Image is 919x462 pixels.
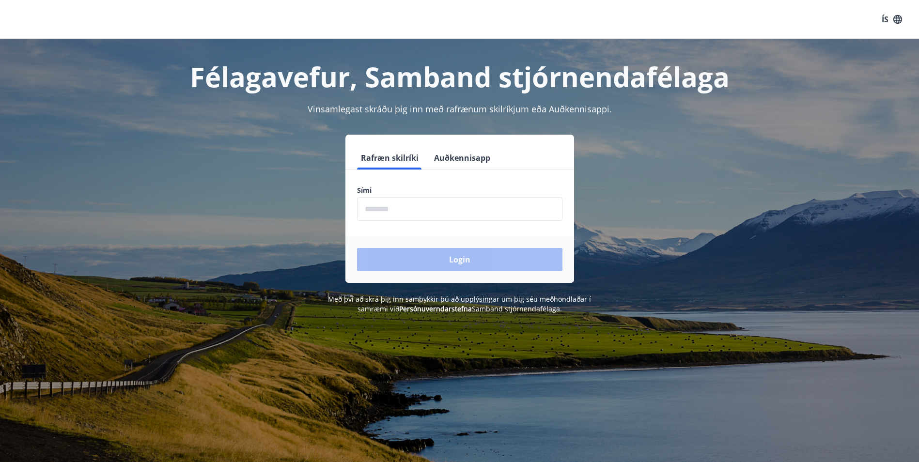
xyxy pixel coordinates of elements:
span: Með því að skrá þig inn samþykkir þú að upplýsingar um þig séu meðhöndlaðar í samræmi við Samband... [328,294,591,313]
a: Persónuverndarstefna [399,304,472,313]
button: Auðkennisapp [430,146,494,169]
label: Sími [357,185,562,195]
span: Vinsamlegast skráðu þig inn með rafrænum skilríkjum eða Auðkennisappi. [308,103,612,115]
button: Rafræn skilríki [357,146,422,169]
h1: Félagavefur, Samband stjórnendafélaga [123,58,797,95]
button: ÍS [876,11,907,28]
